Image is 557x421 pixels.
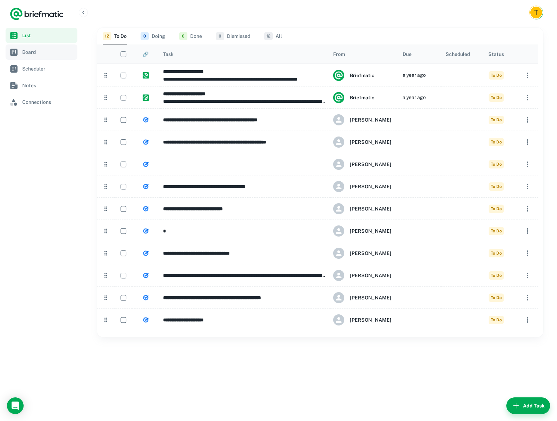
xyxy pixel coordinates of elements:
button: To Do [103,28,127,44]
h6: Briefmatic [350,94,374,101]
a: Connections [6,94,77,110]
img: https://app.briefmatic.com/assets/tasktypes/vnd.google-apps.tasks.png [143,161,149,167]
span: 0 [216,32,224,40]
button: All [264,28,282,44]
img: https://app.briefmatic.com/assets/tasktypes/vnd.google-apps.tasks.png [143,295,149,301]
h6: [PERSON_NAME] [350,294,391,302]
img: https://app.briefmatic.com/assets/tasktypes/vnd.google-apps.tasks.png [143,317,149,323]
a: Notes [6,78,77,93]
button: Done [179,28,202,44]
h6: [PERSON_NAME] [350,138,391,146]
div: Tom Lausman [333,137,391,148]
a: List [6,28,77,43]
a: Board [6,44,77,60]
div: Task [163,51,174,57]
div: Tom Lausman [333,314,391,325]
span: 0 [141,32,149,40]
div: 🔗 [143,51,149,57]
button: Account button [529,6,543,19]
span: To Do [489,249,504,257]
span: 12 [264,32,273,40]
img: https://app.briefmatic.com/assets/tasktypes/vnd.google-apps.tasks.png [143,117,149,123]
div: Load Chat [7,397,24,414]
button: Add Task [506,397,550,414]
span: To Do [489,160,504,168]
h6: [PERSON_NAME] [350,183,391,190]
div: a year ago [403,64,426,86]
span: Board [22,48,75,56]
img: https://app.briefmatic.com/assets/tasktypes/vnd.google-apps.tasks.png [143,228,149,234]
div: Tom Lausman [333,181,391,192]
span: To Do [489,138,504,146]
h6: [PERSON_NAME] [350,160,391,168]
span: To Do [489,316,504,324]
img: https://app.briefmatic.com/assets/integrations/system.png [143,72,149,79]
span: To Do [489,205,504,213]
div: Tom Lausman [333,292,391,303]
a: Logo [10,7,64,21]
div: Tom Lausman [333,225,391,237]
div: Tom Lausman [333,114,391,125]
div: Tom Lausman [333,248,391,259]
span: To Do [489,93,504,102]
img: system.png [333,70,344,81]
h6: [PERSON_NAME] [350,272,391,279]
h6: [PERSON_NAME] [350,249,391,257]
div: Scheduled [446,51,470,57]
h6: [PERSON_NAME] [350,316,391,324]
img: https://app.briefmatic.com/assets/integrations/system.png [143,94,149,101]
span: To Do [489,182,504,191]
span: To Do [489,294,504,302]
span: To Do [489,116,504,124]
div: Tom Lausman [333,159,391,170]
img: https://app.briefmatic.com/assets/tasktypes/vnd.google-apps.tasks.png [143,206,149,212]
div: Tom Lausman [333,270,391,281]
span: To Do [489,271,504,280]
h6: [PERSON_NAME] [350,116,391,124]
div: Briefmatic [333,70,374,81]
a: Scheduler [6,61,77,76]
img: https://app.briefmatic.com/assets/tasktypes/vnd.google-apps.tasks.png [143,139,149,145]
div: From [333,51,345,57]
span: Scheduler [22,65,75,73]
div: Status [488,51,504,57]
button: Doing [141,28,165,44]
span: 12 [103,32,111,40]
span: 0 [179,32,187,40]
div: a year ago [403,86,426,108]
div: Due [403,51,412,57]
span: Notes [22,82,75,89]
h6: [PERSON_NAME] [350,205,391,213]
div: Briefmatic [333,92,374,103]
img: https://app.briefmatic.com/assets/tasktypes/vnd.google-apps.tasks.png [143,272,149,279]
span: To Do [489,227,504,235]
span: To Do [489,71,504,80]
span: List [22,32,75,39]
h6: Briefmatic [350,72,374,79]
img: https://app.briefmatic.com/assets/tasktypes/vnd.google-apps.tasks.png [143,183,149,190]
div: Tom Lausman [333,203,391,214]
span: Connections [22,98,75,106]
img: system.png [333,92,344,103]
img: https://app.briefmatic.com/assets/tasktypes/vnd.google-apps.tasks.png [143,250,149,256]
button: Dismissed [216,28,250,44]
h6: [PERSON_NAME] [350,227,391,235]
div: T [530,7,542,18]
